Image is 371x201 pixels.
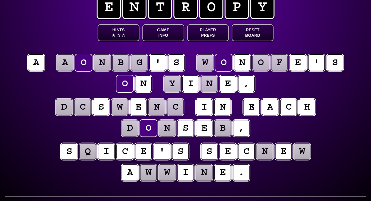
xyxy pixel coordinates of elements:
puzzle-tile: , [238,75,255,92]
puzzle-tile: s [61,143,77,160]
puzzle-tile: n [214,99,231,115]
puzzle-tile: n [201,75,217,92]
puzzle-tile: n [257,143,273,160]
puzzle-tile: w [294,143,310,160]
puzzle-tile: e [289,54,306,71]
puzzle-tile: w [159,164,175,181]
puzzle-tile: d [122,120,138,136]
puzzle-tile: n [234,54,250,71]
puzzle-tile: e [219,75,236,92]
puzzle-tile: . [233,164,249,181]
span: ★ [112,33,115,38]
puzzle-tile: n [159,120,175,136]
puzzle-tile: q [79,143,96,160]
puzzle-tile: n [135,75,152,92]
puzzle-tile: i [182,75,199,92]
puzzle-tile: h [299,99,315,115]
puzzle-tile: w [197,54,213,71]
puzzle-tile: e [214,164,231,181]
puzzle-tile: y [164,75,180,92]
puzzle-tile: e [219,143,236,160]
span: ☆ [122,33,125,38]
button: PlayerPrefs [187,24,229,41]
puzzle-tile: a [57,54,73,71]
puzzle-tile: s [172,143,189,160]
puzzle-tile: a [122,164,138,181]
puzzle-tile: c [116,143,133,160]
puzzle-tile: g [131,54,147,71]
puzzle-tile: s [168,54,185,71]
puzzle-tile: o [140,120,157,136]
puzzle-tile: e [130,99,146,115]
puzzle-tile: s [93,99,109,115]
puzzle-tile: o [116,75,133,92]
puzzle-tile: o [215,54,232,71]
puzzle-tile: , [233,120,249,136]
puzzle-tile: c [74,99,91,115]
puzzle-tile: e [275,143,292,160]
puzzle-tile: b [112,54,129,71]
puzzle-tile: e [135,143,152,160]
puzzle-tile: c [280,99,297,115]
button: ResetBoard [232,24,273,41]
puzzle-tile: s [327,54,343,71]
puzzle-tile: n [196,164,212,181]
puzzle-tile: ' [308,54,325,71]
puzzle-tile: ' [149,54,166,71]
puzzle-tile: s [201,143,217,160]
puzzle-tile: w [140,164,157,181]
puzzle-tile: o [252,54,269,71]
puzzle-tile: n [94,54,110,71]
puzzle-tile: d [56,99,72,115]
puzzle-tile: s [177,120,194,136]
puzzle-tile: w [111,99,128,115]
puzzle-tile: a [262,99,278,115]
puzzle-tile: c [238,143,255,160]
puzzle-tile: b [214,120,231,136]
puzzle-tile: e [243,99,260,115]
button: Hints★ ☆ ☆ [98,24,139,41]
puzzle-tile: a [28,54,44,71]
puzzle-tile: f [271,54,288,71]
puzzle-tile: i [177,164,194,181]
button: GameInfo [142,24,184,41]
puzzle-tile: o [75,54,92,71]
puzzle-tile: e [196,120,212,136]
span: ☆ [116,33,120,38]
puzzle-tile: i [98,143,114,160]
puzzle-tile: n [148,99,165,115]
puzzle-tile: ' [154,143,170,160]
puzzle-tile: i [196,99,212,115]
puzzle-tile: c [167,99,184,115]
